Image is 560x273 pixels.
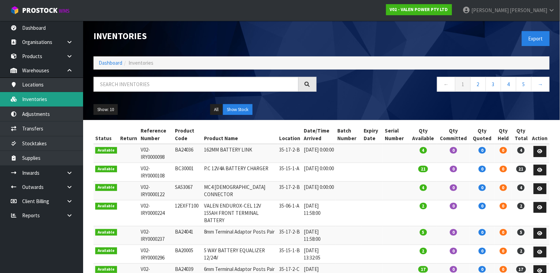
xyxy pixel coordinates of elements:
[479,229,486,236] span: 0
[302,200,336,226] td: [DATE] 11:58:00
[455,77,471,92] a: 1
[479,248,486,254] span: 0
[420,184,427,191] span: 4
[302,245,336,263] td: [DATE] 13:32:05
[512,125,531,144] th: Qty Total
[95,203,117,210] span: Available
[420,248,427,254] span: 2
[500,166,507,172] span: 0
[302,163,336,181] td: [DATE] 0:00:00
[94,31,317,41] h1: Inventories
[173,144,203,163] td: BA24036
[409,125,437,144] th: Qty Available
[22,6,57,15] span: ProStock
[450,203,457,209] span: 0
[95,147,117,154] span: Available
[139,144,173,163] td: V02-IRY0000098
[450,166,457,172] span: 0
[203,125,278,144] th: Product Name
[479,203,486,209] span: 0
[471,7,509,13] span: [PERSON_NAME]
[139,163,173,181] td: V02-IRY0000108
[173,200,203,226] td: 12EXFT100
[302,181,336,200] td: [DATE] 0:00:00
[95,247,117,254] span: Available
[500,203,507,209] span: 0
[59,8,70,14] small: WMS
[450,248,457,254] span: 0
[302,226,336,245] td: [DATE] 11:58:00
[517,184,525,191] span: 4
[94,104,118,115] button: Show: 10
[386,4,452,15] a: V02 - VALEN POWER PTY LTD
[173,163,203,181] td: BC30001
[495,125,512,144] th: Qty Held
[95,229,117,236] span: Available
[277,125,302,144] th: Location
[418,266,428,273] span: 17
[390,7,448,12] strong: V02 - VALEN POWER PTY LTD
[362,125,383,144] th: Expiry Date
[500,266,507,273] span: 0
[139,245,173,263] td: V02-IRY0000296
[95,166,117,173] span: Available
[94,125,119,144] th: Status
[203,200,278,226] td: VALEN ENDUROX-CEL 12V 155AH FRONT TERMINAL BATTERY
[383,125,409,144] th: Serial Number
[516,266,526,273] span: 17
[418,166,428,172] span: 21
[501,77,516,92] a: 4
[203,181,278,200] td: MC4 [DEMOGRAPHIC_DATA] CONNECTOR
[277,245,302,263] td: 35-15-1-B
[203,144,278,163] td: 162MM BATTERY LINK
[99,60,122,66] a: Dashboard
[479,147,486,154] span: 0
[139,125,173,144] th: Reference Number
[479,266,486,273] span: 0
[517,203,525,209] span: 2
[500,184,507,191] span: 0
[95,184,117,191] span: Available
[531,77,550,92] a: →
[500,147,507,154] span: 0
[94,77,299,92] input: Search inventories
[277,163,302,181] td: 35-15-1-A
[336,125,362,144] th: Batch Number
[277,181,302,200] td: 35-17-2-B
[95,266,117,273] span: Available
[223,104,252,115] button: Show Stock
[500,229,507,236] span: 0
[500,248,507,254] span: 0
[139,200,173,226] td: V02-IRY0000224
[510,7,547,13] span: [PERSON_NAME]
[516,166,526,172] span: 21
[203,245,278,263] td: 5 WAY BATTERY EQUALIZER 12/24V
[516,77,532,92] a: 5
[302,125,336,144] th: Date/Time Arrived
[327,77,550,94] nav: Page navigation
[128,60,153,66] span: Inventories
[173,226,203,245] td: BA24041
[437,125,470,144] th: Qty Committed
[420,229,427,236] span: 5
[420,203,427,209] span: 2
[277,200,302,226] td: 35-06-1-A
[486,77,501,92] a: 3
[437,77,455,92] a: ←
[522,31,550,46] button: Export
[450,147,457,154] span: 0
[517,147,525,154] span: 4
[420,147,427,154] span: 4
[450,266,457,273] span: 0
[470,77,486,92] a: 2
[302,144,336,163] td: [DATE] 0:00:00
[173,125,203,144] th: Product Code
[139,226,173,245] td: V02-IRY0000237
[450,229,457,236] span: 0
[173,245,203,263] td: BA20005
[139,181,173,200] td: V02-IRY0000122
[203,226,278,245] td: 8mm Terminal Adaptor Posts Pair
[479,166,486,172] span: 0
[479,184,486,191] span: 0
[210,104,222,115] button: All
